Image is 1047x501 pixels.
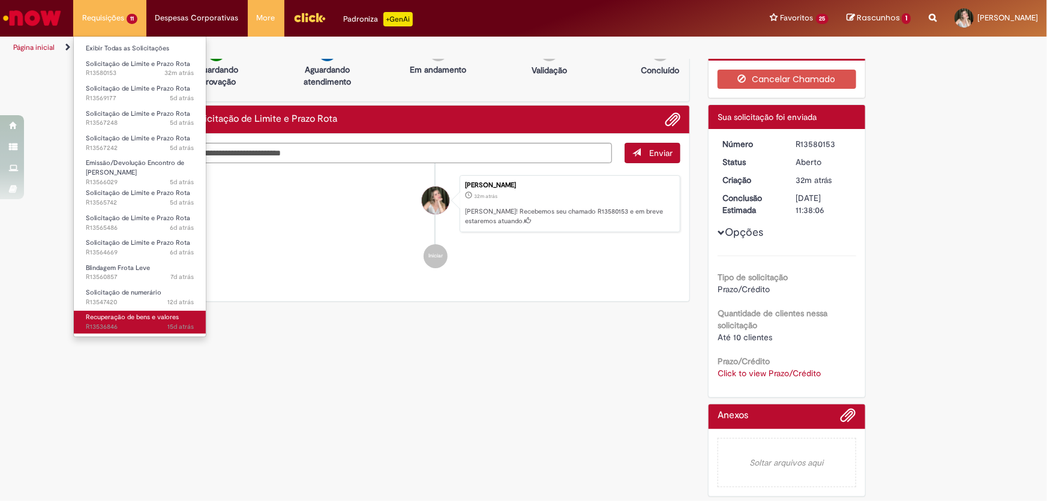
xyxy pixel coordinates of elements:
[170,178,194,187] span: 5d atrás
[344,12,413,26] div: Padroniza
[257,12,275,24] span: More
[164,68,194,77] span: 32m atrás
[170,272,194,281] time: 23/09/2025 18:19:58
[127,14,137,24] span: 11
[474,193,497,200] span: 32m atrás
[816,14,829,24] span: 25
[170,94,194,103] time: 26/09/2025 08:45:37
[170,94,194,103] span: 5d atrás
[82,12,124,24] span: Requisições
[781,12,814,24] span: Favoritos
[422,187,449,214] div: Flavia Eduarda Barreto Santanna
[170,118,194,127] time: 25/09/2025 15:13:00
[164,68,194,77] time: 30/09/2025 09:38:04
[86,178,194,187] span: R13566029
[9,37,689,59] ul: Trilhas de página
[796,175,832,185] time: 30/09/2025 09:38:01
[474,193,497,200] time: 30/09/2025 09:38:01
[74,157,206,182] a: Aberto R13566029 : Emissão/Devolução Encontro de Contas Fornecedor
[74,58,206,80] a: Aberto R13580153 : Solicitação de Limite e Prazo Rota
[86,298,194,307] span: R13547420
[718,410,748,421] h2: Anexos
[170,198,194,207] time: 25/09/2025 10:26:48
[86,238,190,247] span: Solicitação de Limite e Prazo Rota
[718,356,770,367] b: Prazo/Crédito
[86,272,194,282] span: R13560857
[167,322,194,331] span: 15d atrás
[13,43,55,52] a: Página inicial
[170,248,194,257] time: 24/09/2025 18:30:00
[170,223,194,232] time: 25/09/2025 09:44:54
[167,322,194,331] time: 15/09/2025 16:25:53
[625,143,680,163] button: Enviar
[74,107,206,130] a: Aberto R13567248 : Solicitação de Limite e Prazo Rota
[718,308,827,331] b: Quantidade de clientes nessa solicitação
[86,322,194,332] span: R13536846
[86,94,194,103] span: R13569177
[170,143,194,152] time: 25/09/2025 15:12:14
[74,42,206,55] a: Exibir Todas as Solicitações
[713,138,787,150] dt: Número
[796,174,852,186] div: 30/09/2025 09:38:01
[298,64,356,88] p: Aguardando atendimento
[383,12,413,26] p: +GenAi
[902,13,911,24] span: 1
[167,298,194,307] span: 12d atrás
[86,134,190,143] span: Solicitação de Limite e Prazo Rota
[170,198,194,207] span: 5d atrás
[718,70,856,89] button: Cancelar Chamado
[465,182,674,189] div: [PERSON_NAME]
[170,118,194,127] span: 5d atrás
[796,156,852,168] div: Aberto
[410,64,466,76] p: Em andamento
[170,178,194,187] time: 25/09/2025 11:11:02
[718,332,772,343] span: Até 10 clientes
[86,313,179,322] span: Recuperação de bens e valores
[641,64,679,76] p: Concluído
[155,12,239,24] span: Despesas Corporativas
[713,174,787,186] dt: Criação
[191,114,338,125] h2: Solicitação de Limite e Prazo Rota Histórico de tíquete
[86,118,194,128] span: R13567248
[1,6,63,30] img: ServiceNow
[187,64,245,88] p: Aguardando Aprovação
[191,143,613,163] textarea: Digite sua mensagem aqui...
[74,187,206,209] a: Aberto R13565742 : Solicitação de Limite e Prazo Rota
[86,109,190,118] span: Solicitação de Limite e Prazo Rota
[857,12,900,23] span: Rascunhos
[74,311,206,333] a: Aberto R13536846 : Recuperação de bens e valores
[718,368,821,379] a: Click to view Prazo/Crédito
[191,175,681,233] li: Flavia Eduarda Barreto Santanna
[73,36,206,337] ul: Requisições
[718,112,817,122] span: Sua solicitação foi enviada
[847,13,911,24] a: Rascunhos
[86,84,190,93] span: Solicitação de Limite e Prazo Rota
[718,284,770,295] span: Prazo/Crédito
[293,8,326,26] img: click_logo_yellow_360x200.png
[167,298,194,307] time: 18/09/2025 14:26:19
[170,223,194,232] span: 6d atrás
[74,212,206,234] a: Aberto R13565486 : Solicitação de Limite e Prazo Rota
[796,175,832,185] span: 32m atrás
[86,214,190,223] span: Solicitação de Limite e Prazo Rota
[86,143,194,153] span: R13567242
[649,148,673,158] span: Enviar
[977,13,1038,23] span: [PERSON_NAME]
[86,158,184,177] span: Emissão/Devolução Encontro de [PERSON_NAME]
[191,163,681,281] ul: Histórico de tíquete
[74,262,206,284] a: Aberto R13560857 : Blindagem Frota Leve
[713,156,787,168] dt: Status
[170,272,194,281] span: 7d atrás
[74,82,206,104] a: Aberto R13569177 : Solicitação de Limite e Prazo Rota
[718,272,788,283] b: Tipo de solicitação
[86,248,194,257] span: R13564669
[86,263,150,272] span: Blindagem Frota Leve
[665,112,680,127] button: Adicionar anexos
[170,248,194,257] span: 6d atrás
[532,64,567,76] p: Validação
[841,407,856,429] button: Adicionar anexos
[86,288,161,297] span: Solicitação de numerário
[74,132,206,154] a: Aberto R13567242 : Solicitação de Limite e Prazo Rota
[713,192,787,216] dt: Conclusão Estimada
[86,223,194,233] span: R13565486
